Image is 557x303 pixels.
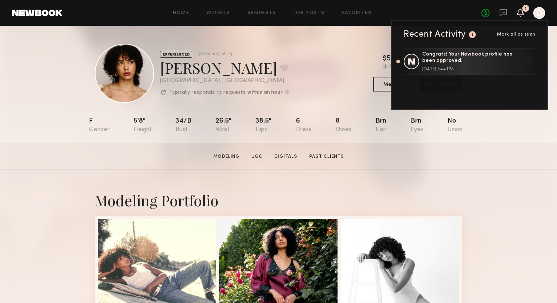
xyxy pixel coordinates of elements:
a: UGC [249,153,266,160]
a: Home [173,11,190,16]
p: Typically responds to requests [169,90,246,95]
a: Past Clients [306,153,347,160]
div: EXPERIENCED [160,51,192,58]
div: 1 [471,33,474,37]
div: 34/b [176,118,191,133]
div: [PERSON_NAME] [160,58,290,77]
div: F [89,118,110,133]
span: Mark all as seen [497,32,536,37]
a: Modeling [210,153,243,160]
div: [DATE] 1:44 PM [422,67,518,71]
div: Recent Activity [404,30,466,39]
div: 1 [525,7,527,11]
div: No [447,118,462,133]
a: Models [207,11,230,16]
b: within an hour [247,90,283,95]
div: 38.5" [256,118,271,133]
div: Brn [411,118,423,133]
a: Requests [248,11,276,16]
div: 6 [296,118,311,133]
div: Online [DATE] [203,52,232,57]
div: 55 [387,55,395,63]
a: D [533,7,545,19]
a: Job Posts [294,11,325,16]
div: $ [383,55,387,63]
div: 5'8" [134,118,151,133]
a: Favorites [342,11,371,16]
div: → [518,52,536,71]
a: Digitals [271,153,300,160]
button: Message [373,77,416,91]
div: Modeling Portfolio [95,190,462,210]
div: 8 [336,118,351,133]
div: 26.5" [216,118,231,133]
div: Congrats! Your Newbook profile has been approved. [422,51,518,64]
div: Brn [376,118,387,133]
a: Congrats! Your Newbook profile has been approved.[DATE] 1:44 PM→ [404,48,536,75]
div: Per Hour [389,64,413,71]
div: [GEOGRAPHIC_DATA] , [GEOGRAPHIC_DATA] [160,78,290,84]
